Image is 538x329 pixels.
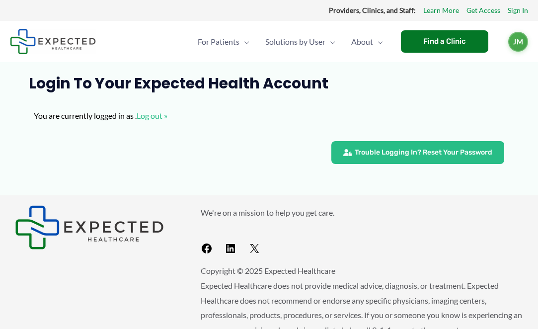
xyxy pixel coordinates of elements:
span: Menu Toggle [239,24,249,59]
a: Get Access [466,4,500,17]
a: Solutions by UserMenu Toggle [257,24,343,59]
span: Trouble Logging In? Reset Your Password [355,149,492,156]
nav: Primary Site Navigation [190,24,391,59]
p: You are currently logged in as . [34,108,504,123]
span: About [351,24,373,59]
span: Copyright © 2025 Expected Healthcare [201,266,335,275]
a: Find a Clinic [401,30,488,53]
p: We're on a mission to help you get care. [201,205,523,220]
h1: Login to Your Expected Health Account [29,75,509,92]
a: Log out » [137,111,167,120]
span: For Patients [198,24,239,59]
a: AboutMenu Toggle [343,24,391,59]
strong: Providers, Clinics, and Staff: [329,6,416,14]
a: Sign In [508,4,528,17]
span: Menu Toggle [373,24,383,59]
aside: Footer Widget 1 [15,205,176,249]
a: JM [508,32,528,52]
img: Expected Healthcare Logo - side, dark font, small [10,29,96,54]
a: For PatientsMenu Toggle [190,24,257,59]
img: Expected Healthcare Logo - side, dark font, small [15,205,164,249]
a: Trouble Logging In? Reset Your Password [331,141,504,164]
a: Learn More [423,4,459,17]
span: Menu Toggle [325,24,335,59]
span: Solutions by User [265,24,325,59]
aside: Footer Widget 2 [201,205,523,258]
